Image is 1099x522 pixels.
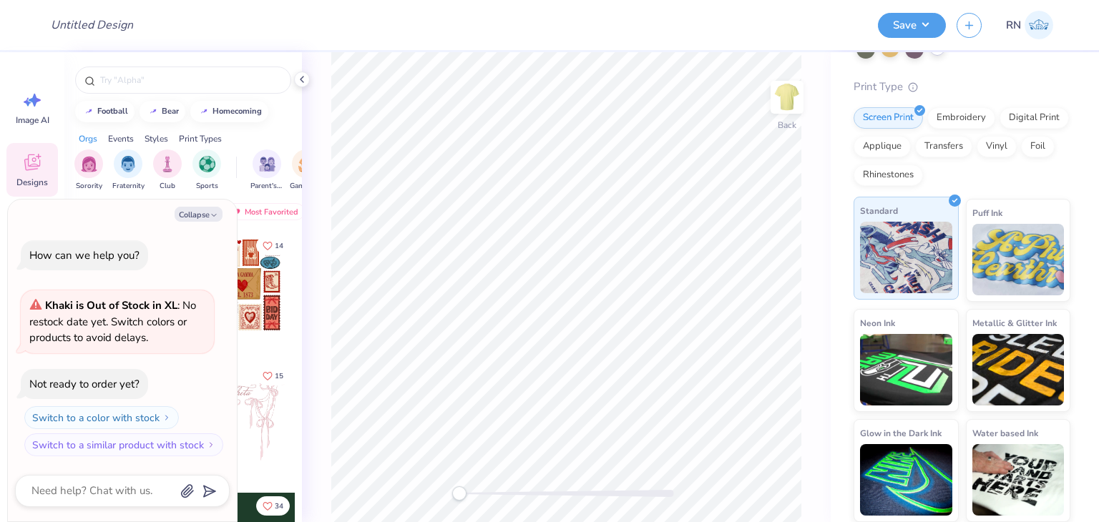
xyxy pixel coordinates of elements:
div: filter for Fraternity [112,149,145,192]
button: filter button [112,149,145,192]
span: Sports [196,181,218,192]
span: Standard [860,203,898,218]
button: homecoming [190,101,268,122]
div: Screen Print [854,107,923,129]
div: Rhinestones [854,164,923,186]
div: Applique [854,136,911,157]
img: Game Day Image [298,156,315,172]
span: Puff Ink [972,205,1002,220]
div: How can we help you? [29,248,140,262]
div: bear [162,107,179,115]
div: filter for Club [153,149,182,192]
button: Like [256,236,290,255]
button: Like [256,366,290,385]
span: Neon Ink [860,315,895,330]
img: trend_line.gif [83,107,94,116]
div: filter for Game Day [290,149,323,192]
img: Neon Ink [860,334,952,405]
button: Collapse [175,207,223,222]
img: trend_line.gif [147,107,159,116]
span: Designs [16,177,48,188]
span: Glow in the Dark Ink [860,425,942,440]
div: homecoming [213,107,262,115]
img: Fraternity Image [120,156,136,172]
span: Water based Ink [972,425,1038,440]
div: Print Type [854,79,1070,95]
button: Switch to a color with stock [24,406,179,429]
img: Metallic & Glitter Ink [972,334,1065,405]
div: Events [108,132,134,145]
img: Club Image [160,156,175,172]
img: Switch to a similar product with stock [207,440,215,449]
input: Try "Alpha" [99,73,282,87]
button: Like [256,496,290,516]
div: Not ready to order yet? [29,377,140,391]
div: Foil [1021,136,1055,157]
div: filter for Sports [192,149,221,192]
img: Puff Ink [972,224,1065,295]
button: filter button [74,149,103,192]
span: RN [1006,17,1021,34]
span: Image AI [16,114,49,126]
button: Save [878,13,946,38]
span: Parent's Weekend [250,181,283,192]
img: Glow in the Dark Ink [860,444,952,516]
img: Sorority Image [81,156,97,172]
span: 15 [275,373,283,380]
div: Digital Print [1000,107,1069,129]
div: Vinyl [977,136,1017,157]
button: Switch to a similar product with stock [24,433,223,456]
div: Print Types [179,132,222,145]
button: filter button [192,149,221,192]
span: 34 [275,503,283,510]
span: : No restock date yet. Switch colors or products to avoid delays. [29,298,196,345]
img: Roumella Nina Monge [1025,11,1053,39]
img: Standard [860,222,952,293]
div: Back [778,119,796,132]
span: 14 [275,242,283,250]
input: Untitled Design [39,11,145,39]
div: Orgs [79,132,97,145]
img: Switch to a color with stock [162,413,171,422]
img: Back [773,83,801,112]
div: Styles [145,132,168,145]
img: Water based Ink [972,444,1065,516]
img: trend_line.gif [198,107,210,116]
button: bear [140,101,185,122]
div: filter for Parent's Weekend [250,149,283,192]
span: Fraternity [112,181,145,192]
span: Club [160,181,175,192]
button: filter button [250,149,283,192]
a: RN [1000,11,1060,39]
div: Transfers [915,136,972,157]
div: Embroidery [927,107,995,129]
div: Accessibility label [452,486,467,501]
span: Game Day [290,181,323,192]
img: Parent's Weekend Image [259,156,275,172]
div: Most Favorited [224,203,305,220]
img: Sports Image [199,156,215,172]
span: Metallic & Glitter Ink [972,315,1057,330]
div: football [97,107,128,115]
button: filter button [290,149,323,192]
div: filter for Sorority [74,149,103,192]
button: football [75,101,135,122]
span: Sorority [76,181,102,192]
button: filter button [153,149,182,192]
strong: Khaki is Out of Stock in XL [45,298,177,312]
